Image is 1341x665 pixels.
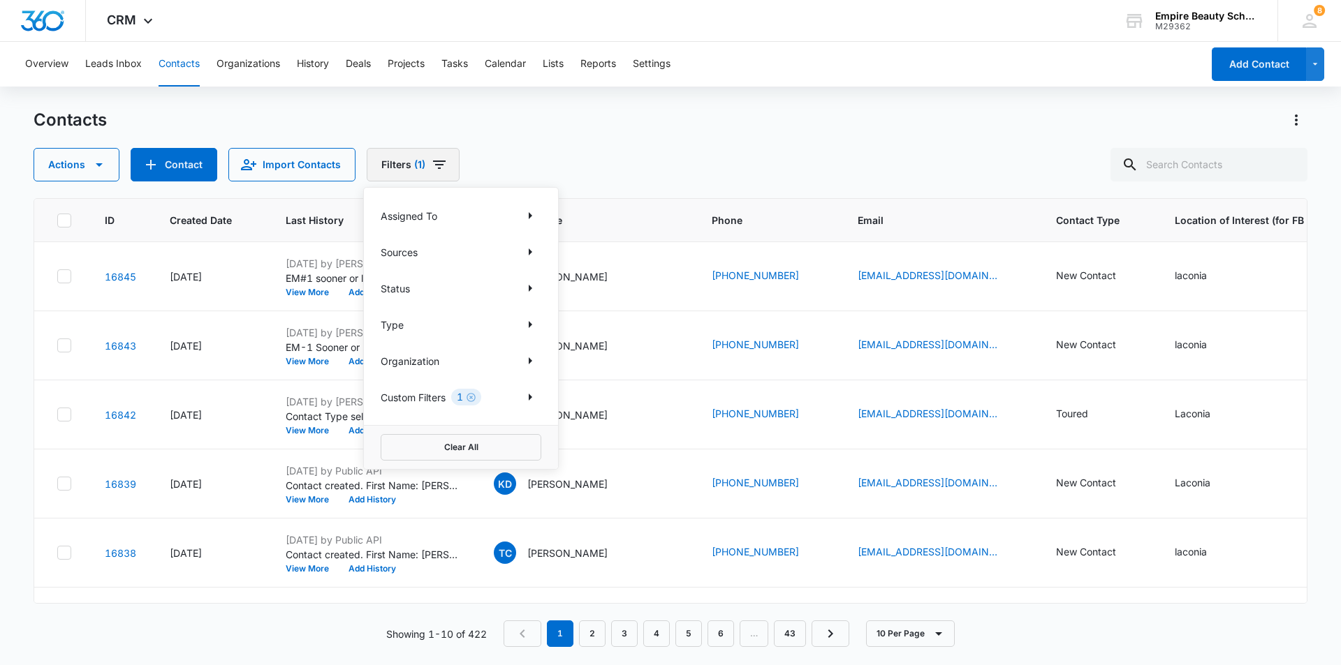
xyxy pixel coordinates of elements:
[712,337,799,352] a: [PHONE_NUMBER]
[858,337,997,352] a: [EMAIL_ADDRESS][DOMAIN_NAME]
[858,406,1023,423] div: Email - bplant17@gmail.com - Select to Edit Field
[381,354,439,368] p: Organization
[1056,475,1141,492] div: Contact Type - New Contact - Select to Edit Field
[858,268,997,283] a: [EMAIL_ADDRESS][DOMAIN_NAME]
[712,475,824,492] div: Phone - (603) 832-4185 - Select to Edit Field
[1175,475,1210,490] div: Laconia
[414,160,425,170] span: (1)
[1155,22,1257,31] div: account id
[1056,406,1088,421] div: Toured
[339,357,406,366] button: Add History
[611,620,638,647] a: Page 3
[494,403,633,426] div: Contact Name - Bridget Plant - Select to Edit Field
[1056,406,1113,423] div: Contact Type - Toured - Select to Edit Field
[217,42,280,87] button: Organizations
[712,406,824,423] div: Phone - (603) 759-8577 - Select to Edit Field
[1056,213,1121,227] span: Contact Type
[286,495,339,504] button: View More
[34,110,107,130] h1: Contacts
[381,209,437,223] p: Assigned To
[1175,337,1207,352] div: laconia
[858,475,997,490] a: [EMAIL_ADDRESS][DOMAIN_NAME]
[286,340,460,354] p: EM-1 Sooner or later
[1175,544,1207,559] div: laconia
[1314,5,1325,16] span: 8
[527,338,608,353] p: [PERSON_NAME]
[708,620,734,647] a: Page 6
[451,389,481,405] div: 1
[297,42,329,87] button: History
[812,620,849,647] a: Next Page
[712,268,799,283] a: [PHONE_NUMBER]
[339,288,406,297] button: Add History
[170,269,252,284] div: [DATE]
[228,148,356,181] button: Import Contacts
[866,620,955,647] button: 10 Per Page
[1111,148,1307,181] input: Search Contacts
[712,268,824,285] div: Phone - +1 (603) 818-9458 - Select to Edit Field
[381,390,446,405] p: Custom Filters
[1056,544,1116,559] div: New Contact
[170,213,232,227] span: Created Date
[1285,109,1307,131] button: Actions
[543,42,564,87] button: Lists
[170,338,252,353] div: [DATE]
[339,495,406,504] button: Add History
[346,42,371,87] button: Deals
[519,241,541,263] button: Show Sources filters
[367,148,460,181] button: Filters
[1175,268,1232,285] div: Location of Interest (for FB ad integration) - laconia - Select to Edit Field
[105,340,136,352] a: Navigate to contact details page for Taylor Garrison
[388,42,425,87] button: Projects
[774,620,806,647] a: Page 43
[286,256,460,271] p: [DATE] by [PERSON_NAME]
[386,627,487,641] p: Showing 1-10 of 422
[1155,10,1257,22] div: account name
[494,334,633,357] div: Contact Name - Taylor Garrison - Select to Edit Field
[858,268,1023,285] div: Email - Zombielover603@gmail.com - Select to Edit Field
[519,386,541,408] button: Show Custom Filters filters
[286,426,339,435] button: View More
[170,546,252,560] div: [DATE]
[107,13,136,27] span: CRM
[170,408,252,422] div: [DATE]
[712,544,824,561] div: Phone - +1 (413) 231-8398 - Select to Edit Field
[1314,5,1325,16] div: notifications count
[1056,337,1141,354] div: Contact Type - New Contact - Select to Edit Field
[1212,47,1306,81] button: Add Contact
[712,213,804,227] span: Phone
[527,477,608,491] p: [PERSON_NAME]
[712,337,824,354] div: Phone - +1 (603) 520-9950 - Select to Edit Field
[381,317,404,332] p: Type
[527,546,608,560] p: [PERSON_NAME]
[1175,406,1210,421] div: Laconia
[1056,268,1141,285] div: Contact Type - New Contact - Select to Edit Field
[105,547,136,559] a: Navigate to contact details page for Timothy Cote
[675,620,702,647] a: Page 5
[858,544,1023,561] div: Email - trc11477@gmail.com - Select to Edit Field
[1175,268,1207,283] div: laconia
[547,620,573,647] em: 1
[105,271,136,283] a: Navigate to contact details page for Roberta West
[858,475,1023,492] div: Email - katedondon2@yahoo.com - Select to Edit Field
[286,565,339,573] button: View More
[519,277,541,299] button: Show Status filters
[381,245,418,260] p: Sources
[858,406,997,421] a: [EMAIL_ADDRESS][DOMAIN_NAME]
[1056,337,1116,352] div: New Contact
[858,337,1023,354] div: Email - taylorgarrison7061@outlook.com - Select to Edit Field
[105,478,136,490] a: Navigate to contact details page for Katie Donovan
[485,42,526,87] button: Calendar
[441,42,468,87] button: Tasks
[34,148,119,181] button: Actions
[1175,544,1232,561] div: Location of Interest (for FB ad integration) - laconia - Select to Edit Field
[286,325,460,340] p: [DATE] by [PERSON_NAME]
[494,541,516,564] span: TC
[381,281,410,296] p: Status
[527,408,608,422] p: [PERSON_NAME]
[858,213,1002,227] span: Email
[25,42,68,87] button: Overview
[494,213,658,227] span: Contact Name
[105,213,116,227] span: ID
[466,392,476,402] button: Clear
